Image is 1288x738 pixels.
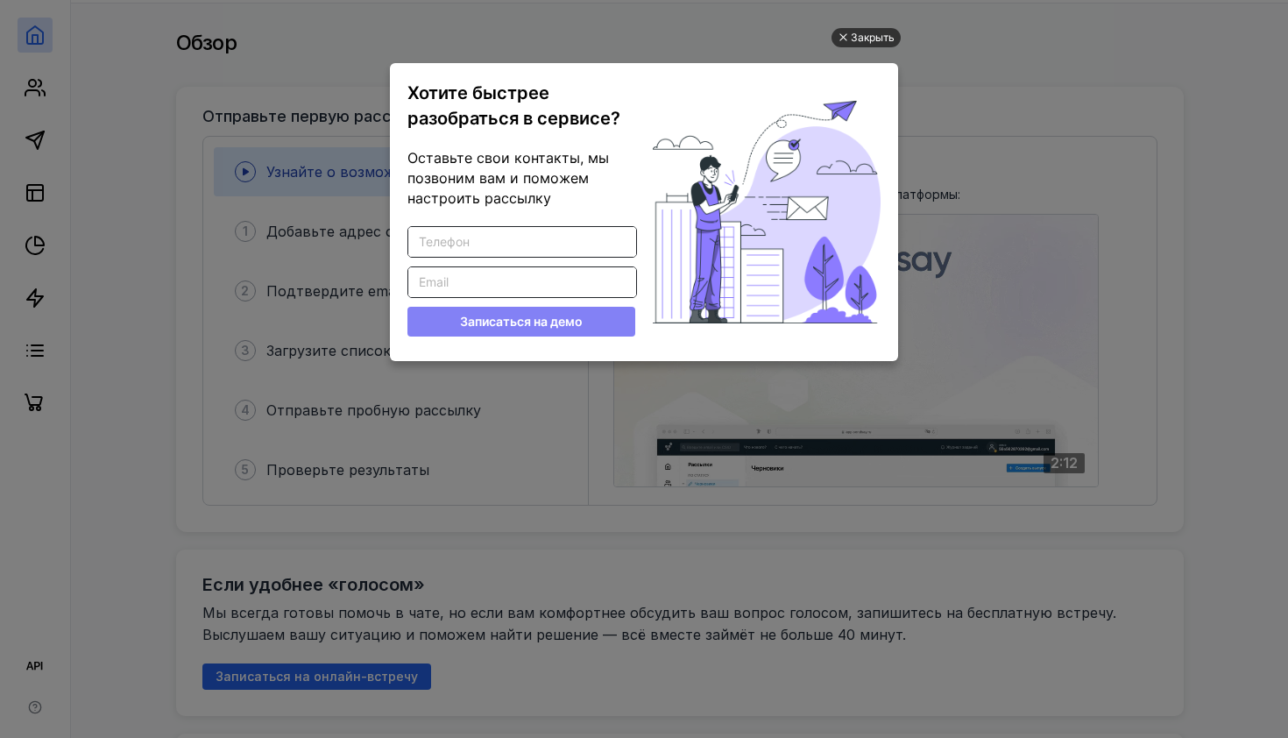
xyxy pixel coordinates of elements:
[407,149,609,207] span: Оставьте свои контакты, мы позвоним вам и поможем настроить рассылку
[408,267,636,297] input: Email
[408,227,636,257] input: Телефон
[407,307,635,337] button: Записаться на демо
[851,28,895,47] div: Закрыть
[407,82,620,129] span: Хотите быстрее разобраться в сервисе?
